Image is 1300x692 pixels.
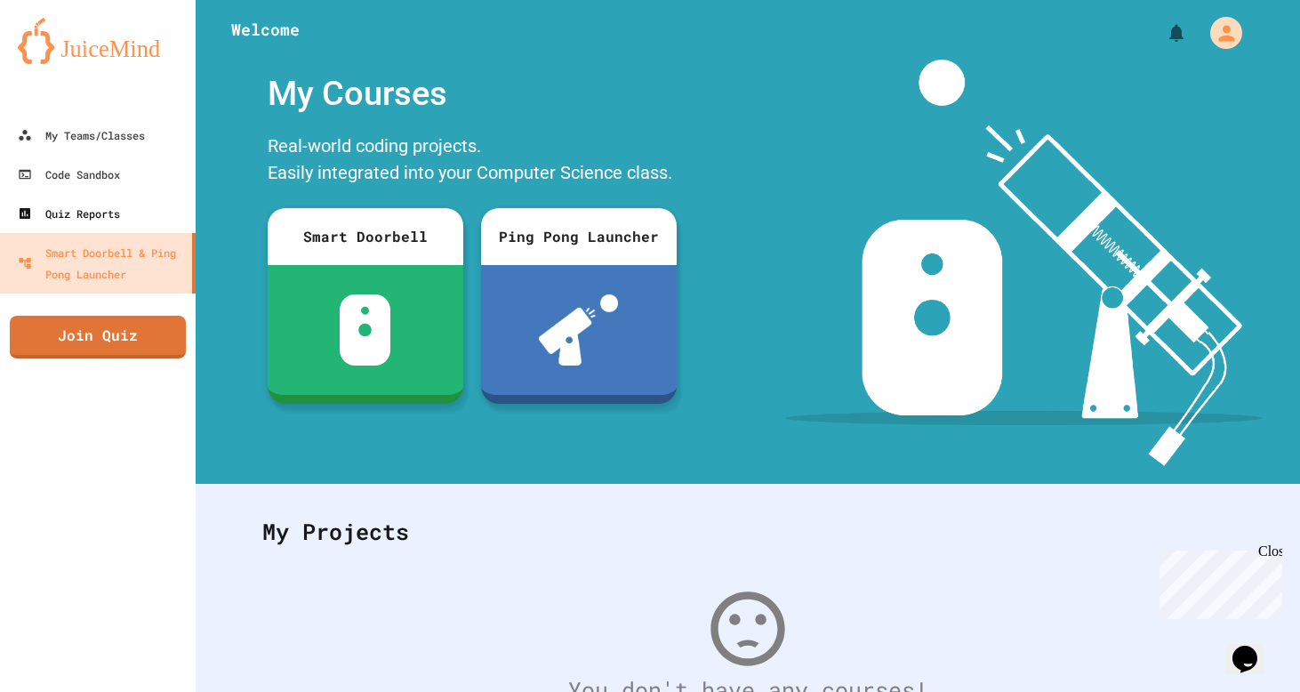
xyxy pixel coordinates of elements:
[539,294,618,366] img: ppl-with-ball.png
[18,242,185,285] div: Smart Doorbell & Ping Pong Launcher
[1133,18,1192,48] div: My Notifications
[1225,621,1282,674] iframe: chat widget
[18,125,145,146] div: My Teams/Classes
[259,60,686,128] div: My Courses
[785,60,1262,466] img: banner-image-my-projects.png
[481,208,677,265] div: Ping Pong Launcher
[245,497,1251,567] div: My Projects
[18,203,120,224] div: Quiz Reports
[1192,12,1247,53] div: My Account
[18,18,178,64] img: logo-orange.svg
[259,128,686,195] div: Real-world coding projects. Easily integrated into your Computer Science class.
[7,7,123,113] div: Chat with us now!Close
[1152,543,1282,619] iframe: chat widget
[340,294,390,366] img: sdb-white.svg
[268,208,463,265] div: Smart Doorbell
[10,316,186,358] a: Join Quiz
[18,164,120,185] div: Code Sandbox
